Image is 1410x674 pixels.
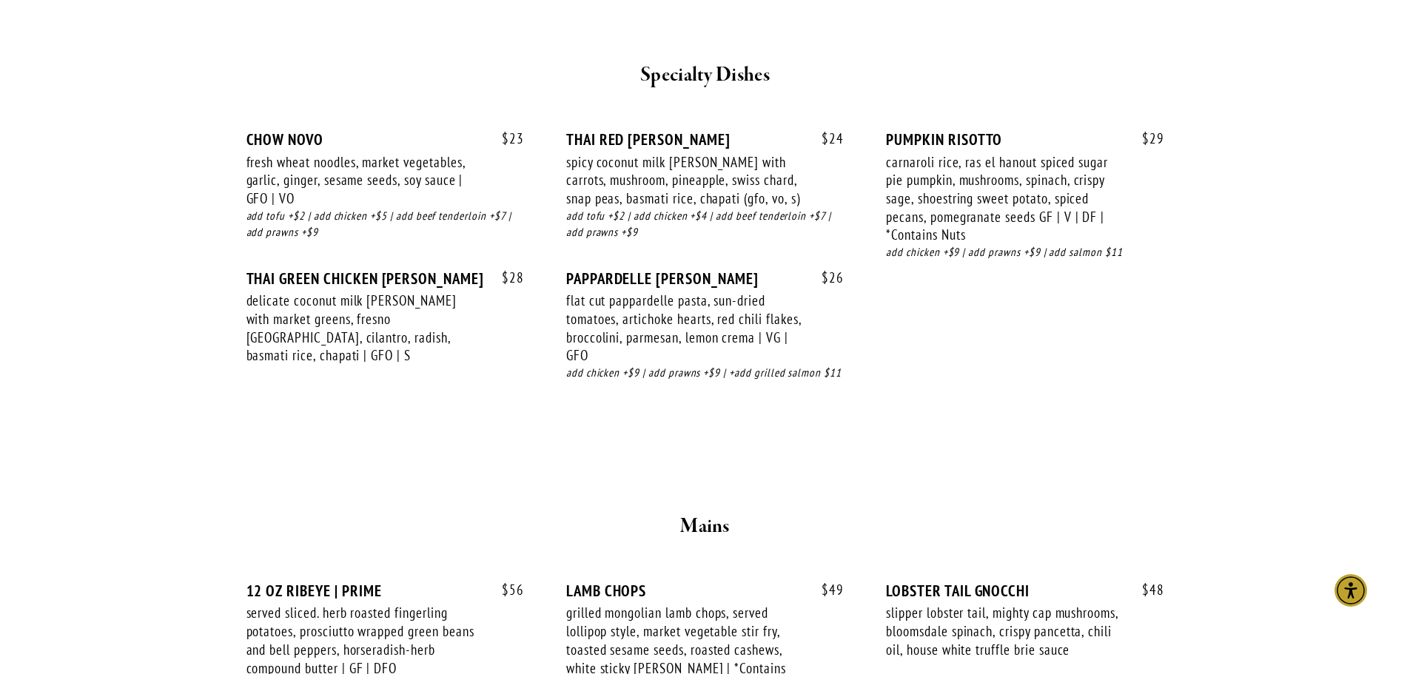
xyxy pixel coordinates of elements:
[566,269,844,288] div: PAPPARDELLE [PERSON_NAME]
[566,365,844,382] div: add chicken +$9 | add prawns +$9 | +add grilled salmon $11
[566,208,844,242] div: add tofu +$2 | add chicken +$4 | add beef tenderloin +$7 | add prawns +$9
[246,269,524,288] div: THAI GREEN CHICKEN [PERSON_NAME]
[502,269,509,286] span: $
[1142,129,1149,147] span: $
[246,130,524,149] div: CHOW NOVO
[822,269,829,286] span: $
[886,244,1164,261] div: add chicken +$9 | add prawns +$9 | add salmon $11
[246,208,524,242] div: add tofu +$2 | add chicken +$5 | add beef tenderloin +$7 | add prawns +$9
[487,130,524,147] span: 23
[487,582,524,599] span: 56
[246,291,482,365] div: delicate coconut milk [PERSON_NAME] with market greens, fresno [GEOGRAPHIC_DATA], cilantro, radis...
[807,130,844,147] span: 24
[502,129,509,147] span: $
[566,291,802,365] div: flat cut pappardelle pasta, sun-dried tomatoes, artichoke hearts, red chili flakes, broccolini, p...
[566,582,844,600] div: LAMB CHOPS
[1335,574,1367,607] div: Accessibility Menu
[886,153,1121,245] div: carnaroli rice, ras el hanout spiced sugar pie pumpkin, mushrooms, spinach, crispy sage, shoestri...
[822,581,829,599] span: $
[680,513,730,539] strong: Mains
[1142,581,1149,599] span: $
[246,153,482,208] div: fresh wheat noodles, market vegetables, garlic, ginger, sesame seeds, soy sauce | GFO | VO
[807,269,844,286] span: 26
[886,604,1121,658] div: slipper lobster tail, mighty cap mushrooms, bloomsdale spinach, crispy pancetta, chili oil, house...
[822,129,829,147] span: $
[886,130,1164,149] div: PUMPKIN RISOTTO
[640,62,770,88] strong: Specialty Dishes
[1127,582,1164,599] span: 48
[566,130,844,149] div: THAI RED [PERSON_NAME]
[566,153,802,208] div: spicy coconut milk [PERSON_NAME] with carrots, mushroom, pineapple, swiss chard, snap peas, basma...
[246,582,524,600] div: 12 OZ RIBEYE | PRIME
[502,581,509,599] span: $
[807,582,844,599] span: 49
[886,582,1164,600] div: LOBSTER TAIL GNOCCHI
[1127,130,1164,147] span: 29
[487,269,524,286] span: 28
